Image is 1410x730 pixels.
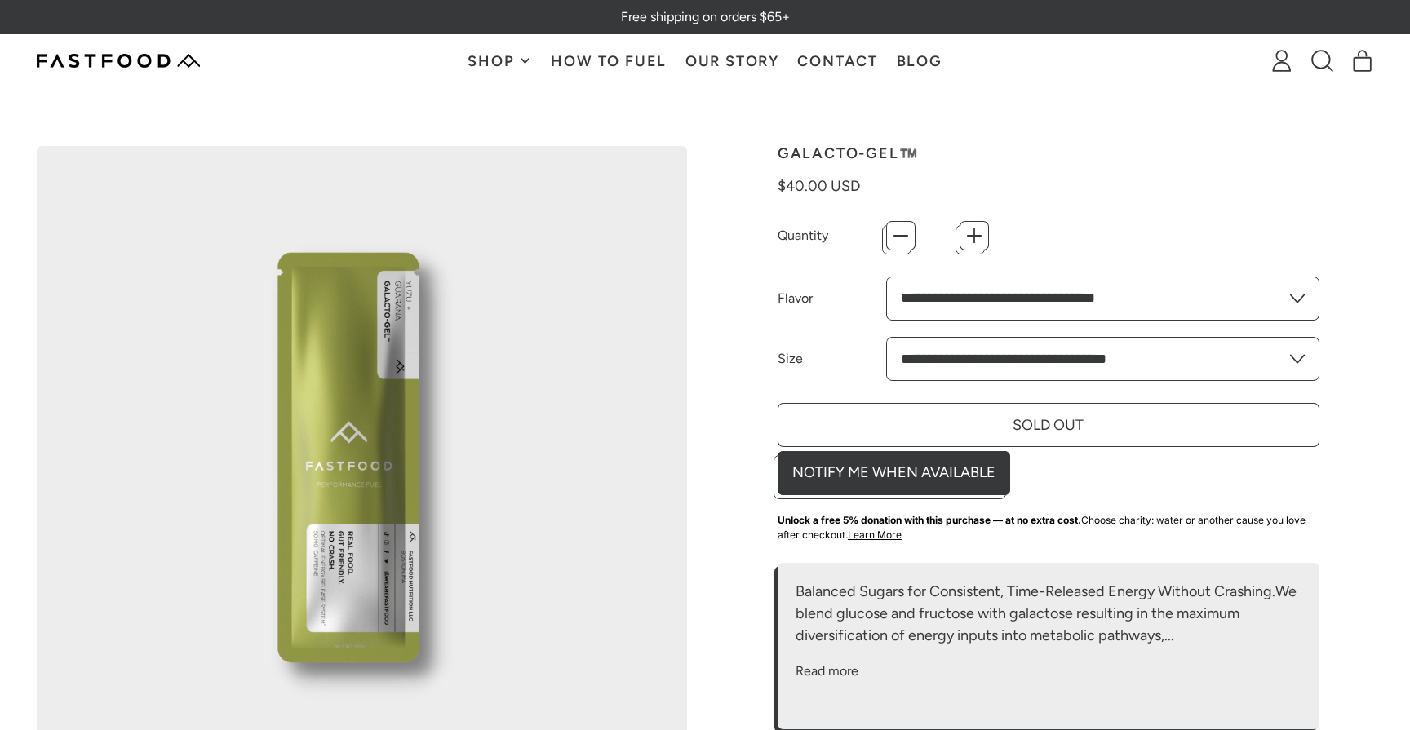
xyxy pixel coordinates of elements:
a: Blog [887,35,951,86]
button: − [886,221,916,250]
a: Our Story [676,35,789,86]
a: Contact [788,35,887,86]
a: How To Fuel [542,35,676,86]
h1: Galacto-Gel™️ [778,146,1319,161]
span: Shop [468,54,518,69]
a: Notify Me When Available [778,451,1010,495]
img: Fastfood [37,54,200,68]
div: Balanced Sugars for Consistent, Time-Released Energy Without Crashing.We blend glucose and fructo... [796,581,1301,647]
button: + [960,221,989,250]
span: Sold Out [1013,416,1084,434]
button: Read more [796,661,858,681]
label: Flavor [778,289,886,308]
label: Size [778,349,886,369]
label: Quantity [778,226,886,246]
button: Sold Out [778,403,1319,447]
button: Shop [459,35,542,86]
span: $40.00 USD [778,177,860,195]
